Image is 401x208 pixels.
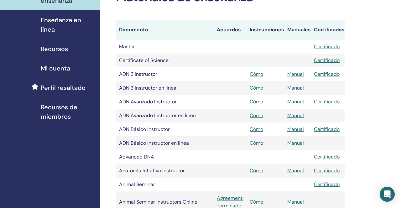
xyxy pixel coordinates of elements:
th: Manuales [284,20,311,40]
a: Cómo [250,140,263,146]
a: Manual [287,98,304,105]
a: Manual [287,71,304,77]
span: Enseñanza en línea [41,15,95,34]
th: Certificados [311,20,345,40]
a: Certificado [314,71,340,77]
td: Master [116,40,214,54]
a: Cómo [250,85,263,91]
a: Cómo [250,112,263,119]
td: ADN Avanzado Instructor en línea [116,109,214,122]
div: Open Intercom Messenger [380,187,395,202]
a: Manual [287,85,304,91]
a: Certificado [314,43,340,50]
span: Recursos de miembros [41,102,95,121]
a: Cómo [250,167,263,174]
a: Certificado [314,126,340,133]
th: Acuerdos [214,20,247,40]
a: Certificado [314,167,340,174]
a: Manual [287,199,304,205]
span: Recursos [41,44,68,54]
td: Animal Seminar [116,178,214,191]
a: Certificado [314,181,340,188]
span: Mi cuenta [41,64,70,73]
a: Manual [287,140,304,146]
td: ADN Básico Instructor en línea [116,136,214,150]
td: Advanced DNA [116,150,214,164]
span: Perfil resaltado [41,83,86,92]
td: Certificate of Science [116,54,214,67]
td: ADN 3 Instructor [116,67,214,81]
td: ADN 3 Instructor en línea [116,81,214,95]
td: Anatomía Intuitiva Instructor [116,164,214,178]
a: Cómo [250,98,263,105]
a: Cómo [250,199,263,205]
a: Certificado [314,98,340,105]
th: Documento [116,20,214,40]
a: Manual [287,167,304,174]
a: Certificado [314,153,340,160]
a: Cómo [250,71,263,77]
th: Instrucciones [247,20,284,40]
a: Certificado [314,57,340,64]
a: Manual [287,112,304,119]
a: Manual [287,126,304,133]
td: ADN Básico Instructor [116,122,214,136]
td: ADN Avanzado Instructor [116,95,214,109]
a: Cómo [250,126,263,133]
